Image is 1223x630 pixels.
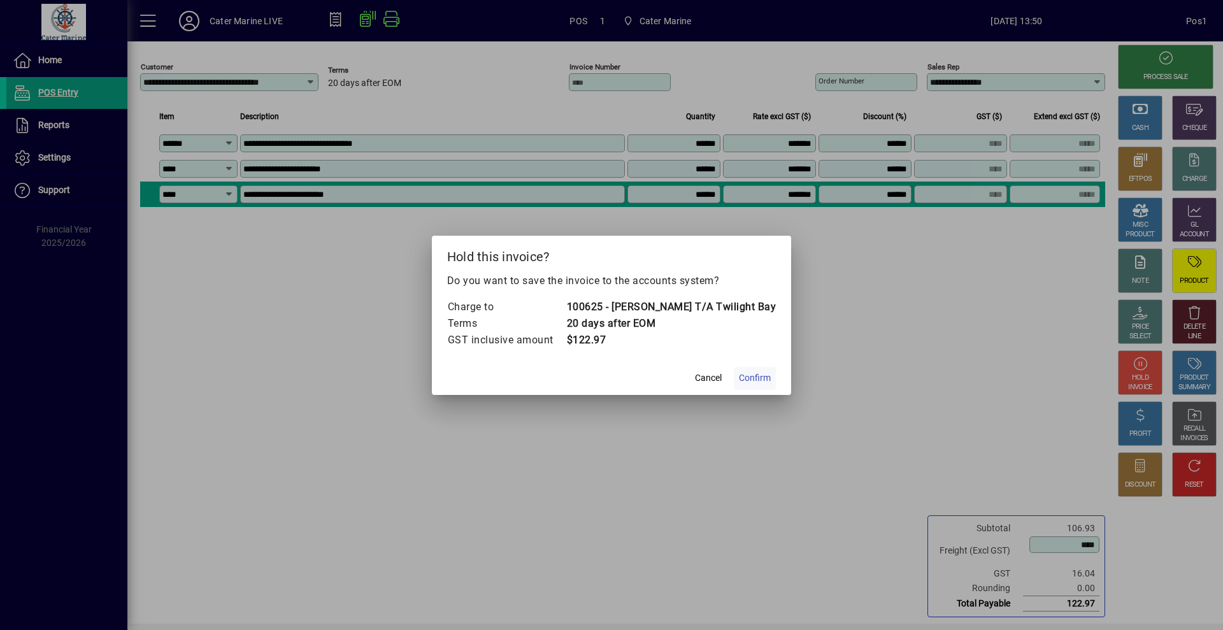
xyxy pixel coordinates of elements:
td: 100625 - [PERSON_NAME] T/A Twilight Bay [566,299,776,315]
td: Terms [447,315,566,332]
h2: Hold this invoice? [432,236,792,273]
button: Confirm [734,367,776,390]
p: Do you want to save the invoice to the accounts system? [447,273,776,289]
td: $122.97 [566,332,776,348]
td: GST inclusive amount [447,332,566,348]
span: Confirm [739,371,771,385]
td: 20 days after EOM [566,315,776,332]
span: Cancel [695,371,722,385]
button: Cancel [688,367,729,390]
td: Charge to [447,299,566,315]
